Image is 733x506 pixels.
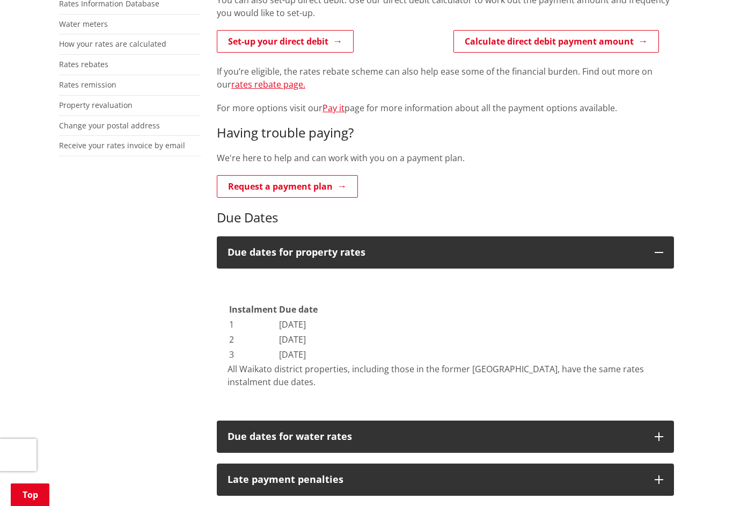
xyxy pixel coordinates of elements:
[231,78,305,90] a: rates rebate page.
[278,348,318,362] td: [DATE]
[217,125,674,141] h3: Having trouble paying?
[59,39,166,49] a: How your rates are calculated
[229,303,277,315] strong: Instalment
[59,140,185,150] a: Receive your rates invoice by email
[322,102,344,114] a: Pay it
[217,151,674,164] p: We're here to help and can work with you on a payment plan.
[217,464,674,496] button: Late payment penalties
[228,474,644,485] h3: Late payment penalties
[217,210,674,226] h3: Due Dates
[59,100,133,110] a: Property revaluation
[217,65,674,91] p: If you’re eligible, the rates rebate scheme can also help ease some of the financial burden. Find...
[278,332,318,346] td: [DATE]
[279,303,318,315] strong: Due date
[684,461,722,500] iframe: Messenger Launcher
[229,332,277,346] td: 2
[217,236,674,269] button: Due dates for property rates
[59,79,116,90] a: Rates remission
[217,175,358,198] a: Request a payment plan
[217,30,354,53] a: Set-up your direct debit
[11,483,49,506] a: Top
[59,59,108,69] a: Rates rebates
[228,431,644,442] h3: Due dates for water rates
[217,102,674,114] p: For more options visit our page for more information about all the payment options available.
[59,19,108,29] a: Water meters
[278,317,318,331] td: [DATE]
[59,120,160,131] a: Change your postal address
[453,30,659,53] a: Calculate direct debit payment amount
[229,348,277,362] td: 3
[228,363,663,388] p: All Waikato district properties, including those in the former [GEOGRAPHIC_DATA], have the same r...
[228,247,644,258] h3: Due dates for property rates
[229,317,277,331] td: 1
[217,421,674,453] button: Due dates for water rates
